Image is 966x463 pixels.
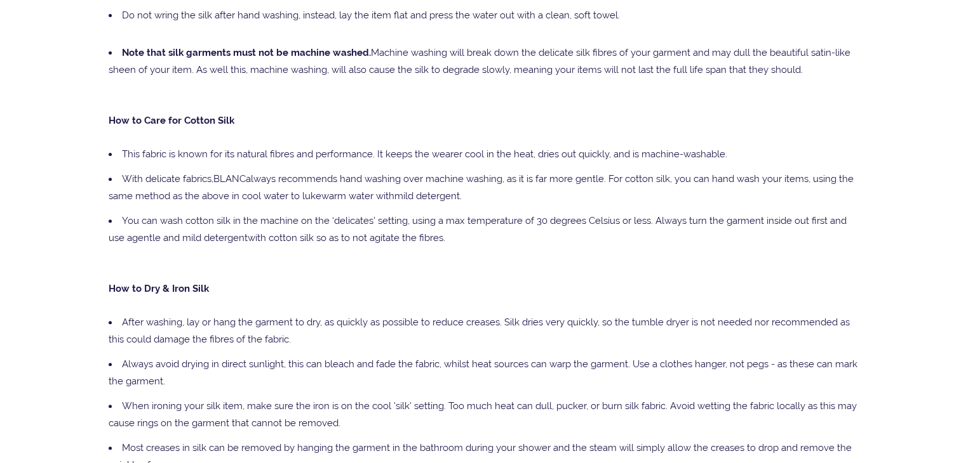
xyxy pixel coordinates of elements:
a: mild detergent [394,190,460,202]
span: You can wash cotton silk in the machine on the ‘delicates’ setting, using a max temperature of 30... [109,215,847,244]
span: With delicate fabrics, [122,173,213,185]
a: gentle and mild detergent [132,232,248,244]
span: Machine washing will break down the delicate silk fibres of your garment and may dull the beautif... [109,47,850,75]
span: Do not wring the silk after hand washing, instead, lay the item flat and press the water out with... [122,10,620,21]
span: always recommends hand washing over machine washing, as it is far more gentle. For cotton silk, y... [109,173,854,202]
span: Always avoid drying in direct sunlight, this can bleach and fade the fabric, whilst heat sources ... [109,358,857,387]
span: with cotton silk so as to not agitate the fibres. [248,232,445,244]
a: BLANC [213,173,246,185]
span: After washing, lay or hang the garment to dry, as quickly as possible to reduce creases. Silk dri... [109,316,850,345]
span: When ironing your silk item, make sure the iron is on the cool 'silk' setting. Too much heat can ... [109,400,857,429]
b: Note that silk garments must not be machine washed. [122,47,371,58]
b: How to Care for Cotton Silk [109,115,234,126]
b: How to Dry & Iron Silk [109,283,209,294]
span: . [460,190,462,202]
span: This fabric is known for its natural fibres and performance. It keeps the wearer cool in the heat... [122,148,727,160]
